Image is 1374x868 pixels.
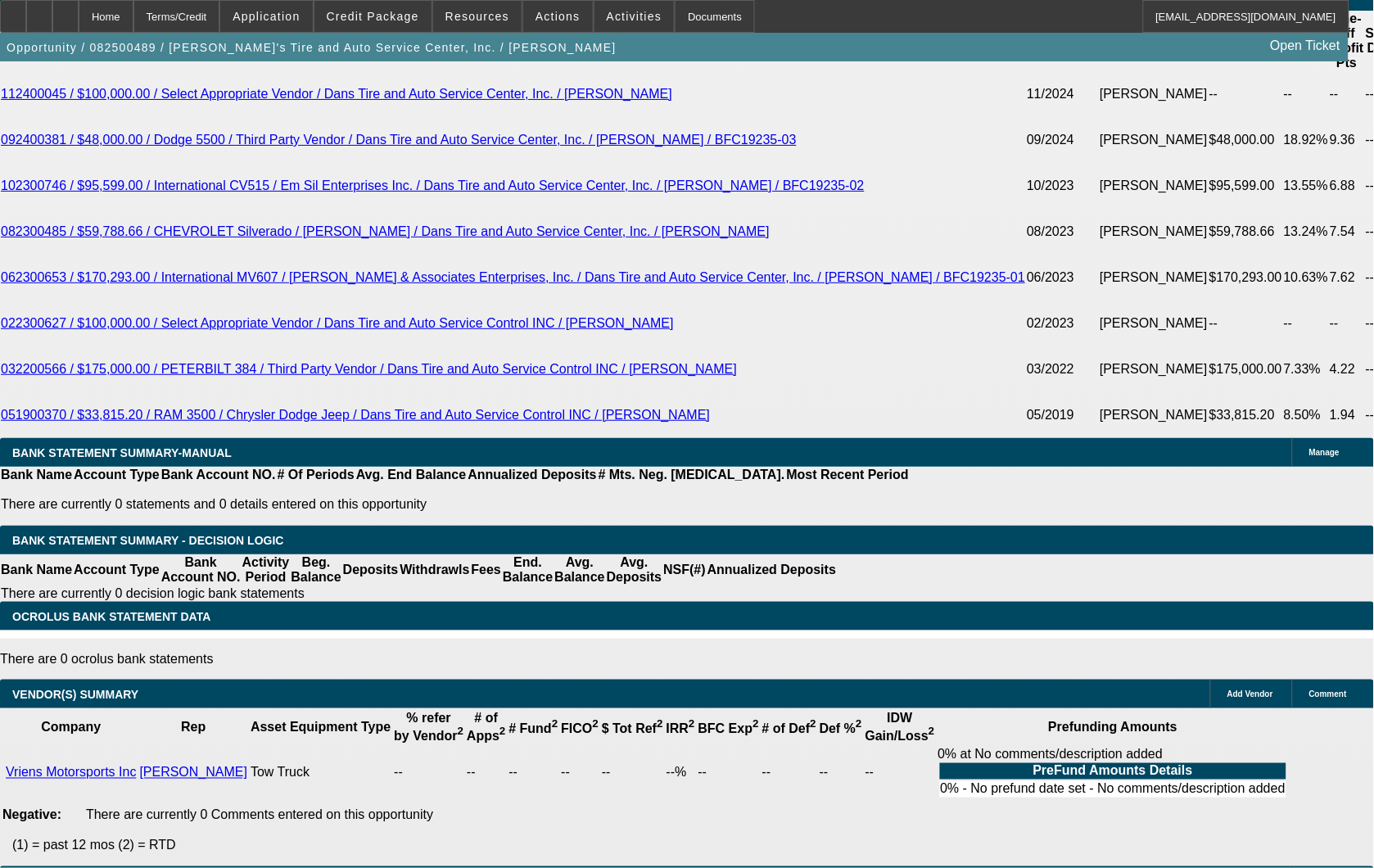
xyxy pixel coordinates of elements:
td: 08/2023 [1026,209,1099,255]
td: [PERSON_NAME] [1099,392,1209,438]
td: -- [1209,71,1283,117]
td: [PERSON_NAME] [1099,71,1209,117]
td: -- [393,746,464,800]
b: Company [41,720,101,734]
td: 4.22 [1329,346,1365,392]
td: 13.55% [1283,163,1329,209]
td: -- [466,746,506,800]
b: $ Tot Ref [602,721,663,735]
td: -- [762,746,817,800]
th: Fees [471,554,502,585]
td: $175,000.00 [1209,346,1283,392]
sup: 2 [458,726,463,738]
span: Actions [536,10,581,23]
td: $59,788.66 [1209,209,1283,255]
a: 062300653 / $170,293.00 / International MV607 / [PERSON_NAME] & Associates Enterprises, Inc. / Da... [1,270,1025,284]
sup: 2 [499,726,505,738]
th: Bank Account NO. [160,467,277,483]
b: Def % [820,721,862,735]
td: -- [1283,71,1329,117]
b: Asset Equipment Type [251,720,391,734]
a: 082300485 / $59,788.66 / CHEVROLET Silverado / [PERSON_NAME] / Dans Tire and Auto Service Center,... [1,224,770,238]
a: 051900370 / $33,815.20 / RAM 3500 / Chrysler Dodge Jeep / Dans Tire and Auto Service Control INC ... [1,408,710,422]
td: 6.88 [1329,163,1365,209]
b: # of Def [762,721,816,735]
a: 112400045 / $100,000.00 / Select Appropriate Vendor / Dans Tire and Auto Service Center, Inc. / [... [1,87,672,101]
td: -- [508,746,559,800]
span: There are currently 0 Comments entered on this opportunity [86,808,433,822]
th: Avg. End Balance [355,467,468,483]
td: -- [865,746,936,800]
span: Add Vendor [1227,689,1273,698]
span: Resources [445,10,509,23]
th: # Of Periods [277,467,355,483]
button: Resources [433,1,522,32]
th: Account Type [73,467,160,483]
a: 102300746 / $95,599.00 / International CV515 / Em Sil Enterprises Inc. / Dans Tire and Auto Servi... [1,179,865,192]
a: [PERSON_NAME] [139,766,247,780]
a: 022300627 / $100,000.00 / Select Appropriate Vendor / Dans Tire and Auto Service Control INC / [P... [1,316,674,330]
span: Credit Package [327,10,419,23]
th: # Mts. Neg. [MEDICAL_DATA]. [598,467,786,483]
sup: 2 [689,718,694,730]
b: FICO [561,721,599,735]
th: Withdrawls [399,554,470,585]
td: 1.94 [1329,392,1365,438]
th: End. Balance [502,554,554,585]
a: 032200566 / $175,000.00 / PETERBILT 384 / Third Party Vendor / Dans Tire and Auto Service Control... [1,362,737,376]
button: Actions [523,1,593,32]
th: NSF(#) [662,554,707,585]
span: Manage [1309,448,1340,457]
td: [PERSON_NAME] [1099,117,1209,163]
b: Rep [181,720,206,734]
p: There are currently 0 statements and 0 details entered on this opportunity [1,497,909,512]
b: Prefunding Amounts [1049,720,1178,734]
td: --% [666,746,696,800]
td: -- [601,746,664,800]
sup: 2 [657,718,662,730]
sup: 2 [593,718,599,730]
b: PreFund Amounts Details [1033,764,1193,778]
a: 092400381 / $48,000.00 / Dodge 5500 / Third Party Vendor / Dans Tire and Auto Service Center, Inc... [1,133,797,147]
td: -- [698,746,760,800]
td: 11/2024 [1026,71,1099,117]
th: Avg. Deposits [606,554,663,585]
td: Tow Truck [250,746,391,800]
span: Opportunity / 082500489 / [PERSON_NAME]'s Tire and Auto Service Center, Inc. / [PERSON_NAME] [7,41,617,54]
td: -- [1329,71,1365,117]
td: 0% - No prefund date set - No comments/description added [940,781,1287,798]
b: % refer by Vendor [394,711,463,743]
span: BANK STATEMENT SUMMARY-MANUAL [12,446,232,459]
b: BFC Exp [698,721,759,735]
th: Activity Period [242,554,291,585]
td: 7.62 [1329,255,1365,301]
button: Credit Package [314,1,432,32]
td: -- [1209,301,1283,346]
th: Annualized Deposits [707,554,837,585]
td: 18.92% [1283,117,1329,163]
td: 8.50% [1283,392,1329,438]
span: Activities [607,10,662,23]
td: [PERSON_NAME] [1099,301,1209,346]
td: $170,293.00 [1209,255,1283,301]
b: IDW Gain/Loss [866,711,935,743]
b: IRR [667,721,695,735]
span: Comment [1309,689,1347,698]
td: -- [1329,301,1365,346]
th: Annualized Deposits [467,467,597,483]
span: OCROLUS BANK STATEMENT DATA [12,610,210,623]
td: 06/2023 [1026,255,1099,301]
th: Beg. Balance [290,554,341,585]
td: -- [560,746,599,800]
td: 03/2022 [1026,346,1099,392]
button: Application [220,1,312,32]
th: Most Recent Period [786,467,910,483]
sup: 2 [856,718,861,730]
td: $33,815.20 [1209,392,1283,438]
td: [PERSON_NAME] [1099,346,1209,392]
button: Activities [594,1,675,32]
span: VENDOR(S) SUMMARY [12,688,138,701]
td: [PERSON_NAME] [1099,209,1209,255]
p: (1) = past 12 mos (2) = RTD [12,839,1374,853]
span: Application [233,10,300,23]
